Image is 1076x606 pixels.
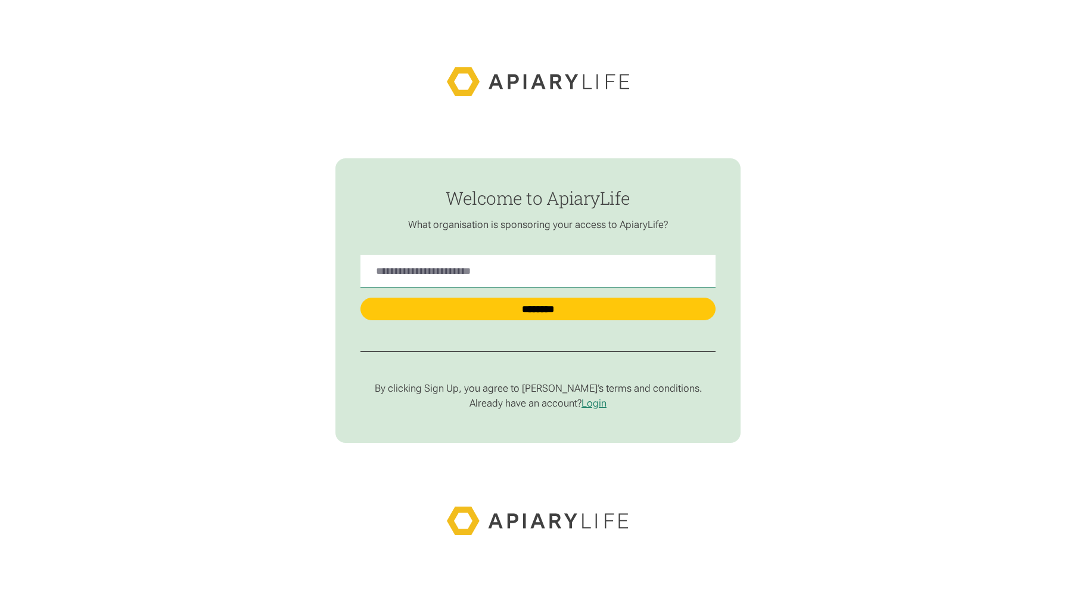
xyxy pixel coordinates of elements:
p: What organisation is sponsoring your access to ApiaryLife? [360,218,716,231]
p: Already have an account? [360,397,716,410]
h1: Welcome to ApiaryLife [360,189,716,208]
p: By clicking Sign Up, you agree to [PERSON_NAME]’s terms and conditions. [360,382,716,395]
form: find-employer [335,158,741,443]
a: Login [581,397,607,409]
